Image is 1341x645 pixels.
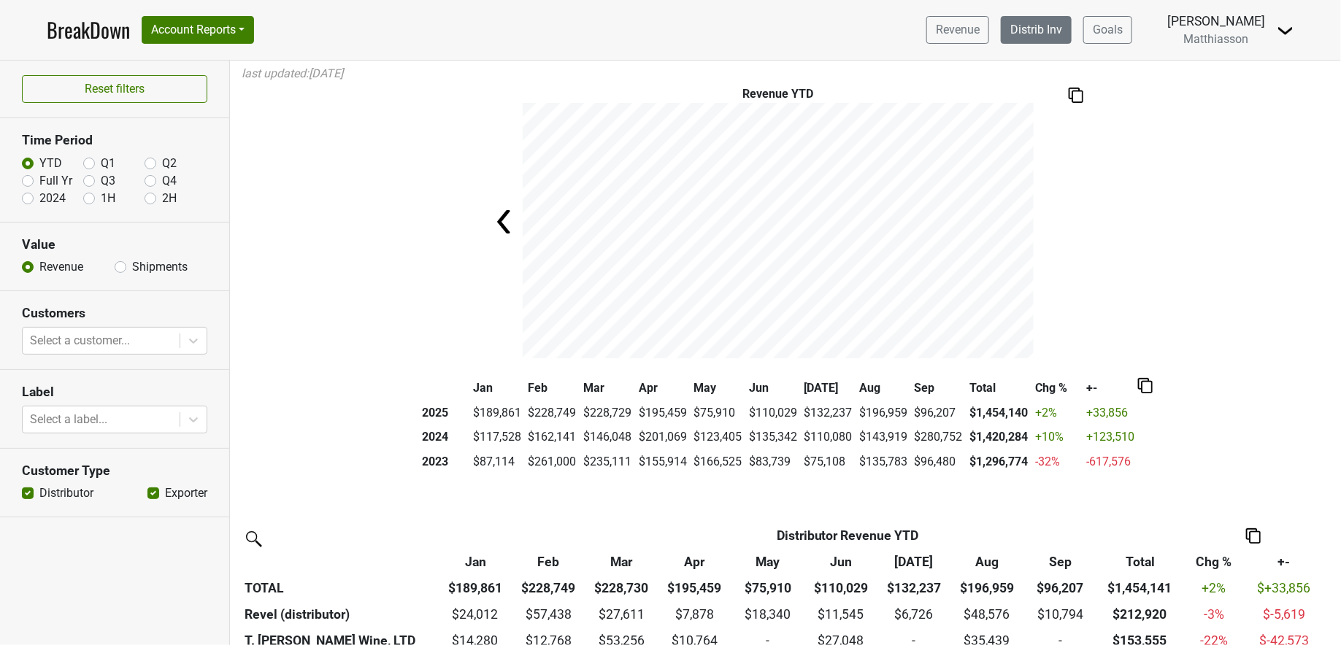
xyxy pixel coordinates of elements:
[469,449,525,474] td: $87,114
[804,601,877,627] td: $11,545
[165,484,207,502] label: Exporter
[856,425,911,450] td: $143,919
[777,528,841,543] span: Distributor
[101,155,115,172] label: Q1
[39,258,83,276] label: Revenue
[635,401,691,425] td: $195,459
[745,425,801,450] td: $135,342
[241,526,264,549] img: filter
[580,449,635,474] td: $235,111
[162,155,177,172] label: Q2
[1202,581,1226,595] span: +2%
[1097,575,1184,601] th: $1,454,141
[745,376,801,401] th: Jun
[950,601,1023,627] td: $48,576
[101,172,115,190] label: Q3
[242,66,343,80] em: last updated: [DATE]
[731,601,804,627] td: $18,340
[585,549,658,575] th: Mar: activate to sort column ascending
[515,526,1180,545] div: Revenue YTD
[469,376,525,401] th: Jan
[162,172,177,190] label: Q4
[691,401,746,425] td: $75,910
[439,549,512,575] th: Jan: activate to sort column ascending
[804,549,877,575] th: Jun: activate to sort column ascending
[585,601,658,627] td: $27,611
[22,237,207,252] h3: Value
[241,549,439,575] th: &nbsp;: activate to sort column ascending
[1246,528,1261,544] img: Copy to clipboard
[512,575,585,601] th: $228,749
[1245,601,1323,627] td: $-5,619
[635,449,691,474] td: $155,914
[580,401,635,425] td: $228,729
[1069,88,1083,103] img: Copy to clipboard
[1184,32,1249,46] span: Matthiasson
[39,155,62,172] label: YTD
[22,75,207,103] button: Reset filters
[804,575,877,601] th: $110,029
[950,549,1023,575] th: Aug: activate to sort column ascending
[439,575,512,601] th: $189,861
[731,549,804,575] th: May: activate to sort column ascending
[856,376,911,401] th: Aug
[911,376,967,401] th: Sep
[525,425,580,450] td: $162,141
[877,575,950,601] th: $132,237
[418,425,469,450] th: 2024
[22,133,207,148] h3: Time Period
[1031,401,1083,425] td: +2 %
[1083,376,1138,401] th: +-
[731,575,804,601] th: $75,910
[132,258,188,276] label: Shipments
[1031,376,1083,401] th: Chg %
[967,425,1032,450] th: $1,420,284
[877,601,950,627] td: $6,726
[1083,16,1132,44] a: Goals
[241,575,439,601] th: TOTAL
[635,425,691,450] td: $201,069
[580,425,635,450] td: $146,048
[22,306,207,321] h3: Customers
[1258,581,1311,595] span: $+33,856
[39,172,72,190] label: Full Yr
[585,575,658,601] th: $228,730
[1167,12,1265,31] div: [PERSON_NAME]
[691,425,746,450] td: $123,405
[241,601,439,627] th: Revel (distributor)
[525,449,580,474] td: $261,000
[1138,378,1153,393] img: Copy to clipboard
[523,85,1034,103] div: Revenue YTD
[1097,549,1184,575] th: Total: activate to sort column ascending
[745,401,801,425] td: $110,029
[162,190,177,207] label: 2H
[691,376,746,401] th: May
[525,376,580,401] th: Feb
[911,401,967,425] td: $96,207
[658,575,731,601] th: $195,459
[469,425,525,450] td: $117,528
[39,190,66,207] label: 2024
[1097,601,1184,627] th: $212,920
[580,376,635,401] th: Mar
[967,376,1032,401] th: Total
[877,549,950,575] th: Jul: activate to sort column ascending
[1083,401,1138,425] td: +33,856
[658,549,731,575] th: Apr: activate to sort column ascending
[745,449,801,474] td: $83,739
[801,401,856,425] td: $132,237
[418,449,469,474] th: 2023
[1023,575,1096,601] th: $96,207
[691,449,746,474] td: $166,525
[1031,425,1083,450] td: +10 %
[22,385,207,400] h3: Label
[418,401,469,425] th: 2025
[1001,16,1072,44] a: Distrib Inv
[911,425,967,450] td: $280,752
[1083,425,1138,450] td: +123,510
[856,401,911,425] td: $196,959
[1023,601,1096,627] td: $10,794
[801,376,856,401] th: [DATE]
[635,376,691,401] th: Apr
[1083,449,1138,474] td: -617,576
